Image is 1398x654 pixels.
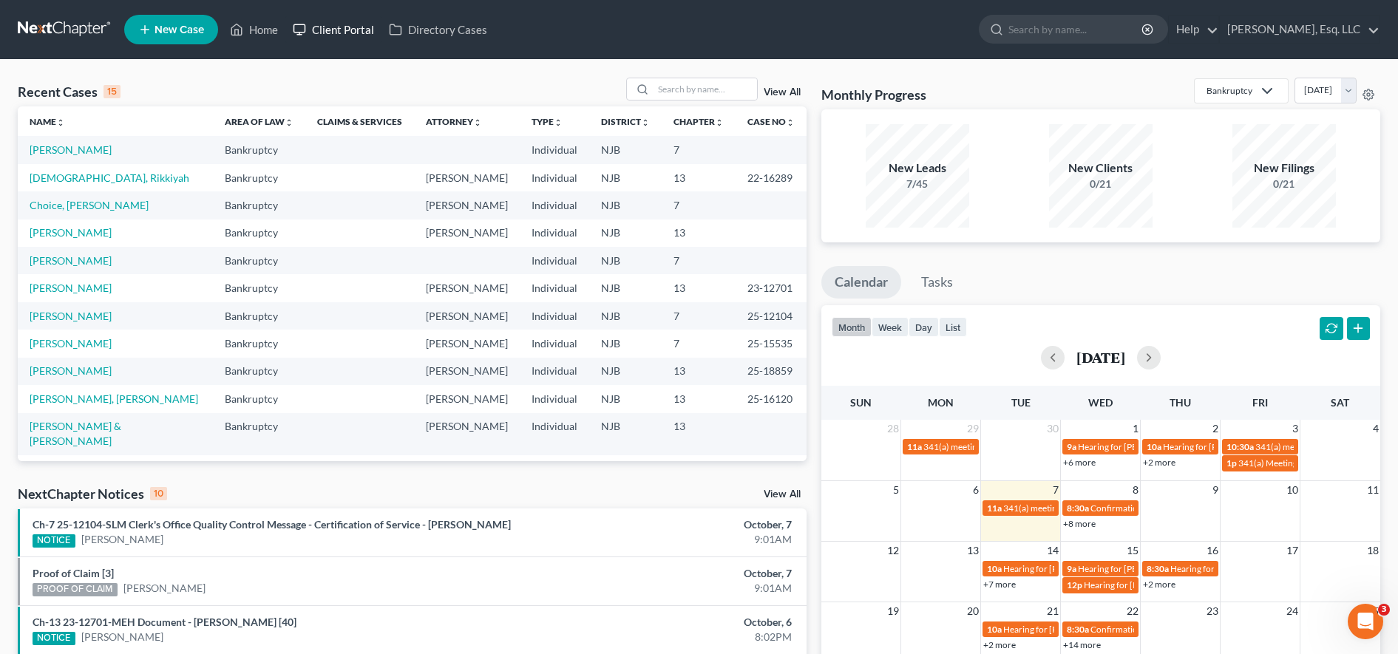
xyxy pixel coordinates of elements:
[56,118,65,127] i: unfold_more
[150,487,167,500] div: 10
[520,358,589,385] td: Individual
[30,310,112,322] a: [PERSON_NAME]
[520,455,589,483] td: Individual
[1226,457,1237,469] span: 1p
[30,171,189,184] a: [DEMOGRAPHIC_DATA], Rikkiyah
[1045,542,1060,559] span: 14
[662,247,736,274] td: 7
[81,532,163,547] a: [PERSON_NAME]
[1211,481,1220,499] span: 9
[549,581,792,596] div: 9:01AM
[520,330,589,357] td: Individual
[736,358,807,385] td: 25-18859
[1067,579,1082,590] span: 12p
[213,302,305,330] td: Bankruptcy
[1285,542,1300,559] span: 17
[909,317,939,337] button: day
[1125,542,1140,559] span: 15
[33,518,511,531] a: Ch-7 25-12104-SLM Clerk's Office Quality Control Message - Certification of Service - [PERSON_NAME]
[662,164,736,191] td: 13
[662,385,736,412] td: 13
[736,385,807,412] td: 25-16120
[520,413,589,455] td: Individual
[589,330,662,357] td: NJB
[81,630,163,644] a: [PERSON_NAME]
[1051,481,1060,499] span: 7
[1063,457,1096,468] a: +6 more
[1252,396,1268,409] span: Fri
[1045,420,1060,437] span: 30
[213,358,305,385] td: Bankruptcy
[662,191,736,219] td: 7
[1067,624,1089,635] span: 8:30a
[213,413,305,455] td: Bankruptcy
[907,441,922,452] span: 11a
[1049,160,1153,177] div: New Clients
[33,616,296,628] a: Ch-13 23-12701-MEH Document - [PERSON_NAME] [40]
[1067,563,1076,574] span: 9a
[213,274,305,302] td: Bankruptcy
[1371,420,1380,437] span: 4
[1255,441,1398,452] span: 341(a) meeting for [PERSON_NAME]
[520,247,589,274] td: Individual
[832,317,872,337] button: month
[589,191,662,219] td: NJB
[662,302,736,330] td: 7
[414,164,520,191] td: [PERSON_NAME]
[1163,441,1278,452] span: Hearing for [PERSON_NAME]
[1003,563,1197,574] span: Hearing for [PERSON_NAME] & [PERSON_NAME]
[104,85,121,98] div: 15
[866,160,969,177] div: New Leads
[589,219,662,247] td: NJB
[886,542,900,559] span: 12
[30,282,112,294] a: [PERSON_NAME]
[928,396,954,409] span: Mon
[764,489,801,500] a: View All
[736,302,807,330] td: 25-12104
[966,420,980,437] span: 29
[520,302,589,330] td: Individual
[549,532,792,547] div: 9:01AM
[414,274,520,302] td: [PERSON_NAME]
[589,302,662,330] td: NJB
[966,602,980,620] span: 20
[520,136,589,163] td: Individual
[33,583,118,596] div: PROOF OF CLAIM
[1211,420,1220,437] span: 2
[1378,604,1390,616] span: 3
[33,567,114,579] a: Proof of Claim [3]
[520,274,589,302] td: Individual
[30,199,149,211] a: Choice, [PERSON_NAME]
[1169,16,1218,43] a: Help
[983,579,1016,590] a: +7 more
[1125,602,1140,620] span: 22
[1238,457,1382,469] span: 341(a) Meeting for [PERSON_NAME]
[641,118,650,127] i: unfold_more
[18,485,167,503] div: NextChapter Notices
[1220,16,1380,43] a: [PERSON_NAME], Esq. LLC
[1232,177,1336,191] div: 0/21
[892,481,900,499] span: 5
[1088,396,1113,409] span: Wed
[673,116,724,127] a: Chapterunfold_more
[1078,563,1193,574] span: Hearing for [PERSON_NAME]
[736,274,807,302] td: 23-12701
[520,164,589,191] td: Individual
[589,274,662,302] td: NJB
[213,136,305,163] td: Bankruptcy
[225,116,293,127] a: Area of Lawunfold_more
[285,16,381,43] a: Client Portal
[662,455,736,483] td: 7
[589,136,662,163] td: NJB
[473,118,482,127] i: unfold_more
[662,219,736,247] td: 13
[1365,481,1380,499] span: 11
[1076,350,1125,365] h2: [DATE]
[715,118,724,127] i: unfold_more
[662,330,736,357] td: 7
[213,219,305,247] td: Bankruptcy
[33,534,75,548] div: NOTICE
[213,385,305,412] td: Bankruptcy
[1090,624,1258,635] span: Confirmation hearing for [PERSON_NAME]
[155,24,204,35] span: New Case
